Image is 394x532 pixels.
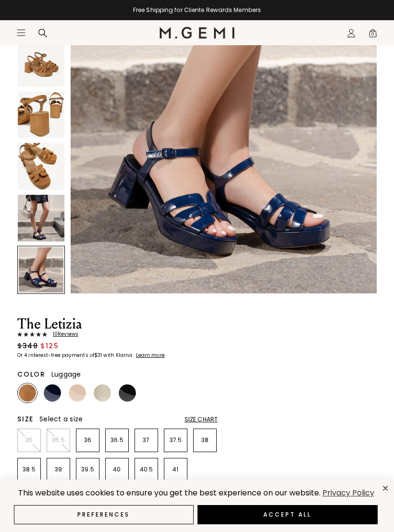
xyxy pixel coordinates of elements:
[47,331,78,337] span: 10 Review s
[16,28,26,38] button: Open site menu
[320,487,375,499] a: Privacy Policy (opens in a new tab)
[17,317,218,331] h1: The Letizia
[18,466,40,473] p: 38.5
[197,505,378,524] button: Accept All
[17,331,218,337] a: 10Reviews
[40,341,59,351] span: $125
[47,436,70,444] p: 35.5
[17,352,94,359] klarna-placement-style-body: Or 4 interest-free payments of
[135,436,158,444] p: 37
[185,416,218,423] div: Size Chart
[39,414,83,424] span: Select a size
[368,30,378,40] span: 0
[103,352,135,359] klarna-placement-style-body: with Klarna
[18,91,64,138] img: The Letizia
[135,466,158,473] p: 40.5
[94,384,111,402] img: Champagne
[382,484,389,492] div: close
[94,352,102,359] klarna-placement-style-amount: $31
[119,384,136,402] img: Black
[17,415,34,423] h2: Size
[106,436,128,444] p: 36.5
[44,384,61,402] img: Navy
[69,384,86,402] img: Sand
[18,195,64,241] img: The Letizia
[18,487,320,498] span: This website uses cookies to ensure you get the best experience on our website.
[76,436,99,444] p: 36
[164,436,187,444] p: 37.5
[160,27,235,38] img: M.Gemi
[47,466,70,473] p: 39
[19,384,36,402] img: Luggage
[136,352,165,359] klarna-placement-style-cta: Learn more
[18,143,64,190] img: The Letizia
[51,369,81,379] span: Luggage
[164,466,187,473] p: 41
[135,353,165,358] a: Learn more
[106,466,128,473] p: 40
[194,436,216,444] p: 38
[76,466,99,473] p: 39.5
[18,436,40,444] p: 35
[14,505,194,524] button: Preferences
[17,341,38,351] span: $348
[17,370,46,378] h2: Color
